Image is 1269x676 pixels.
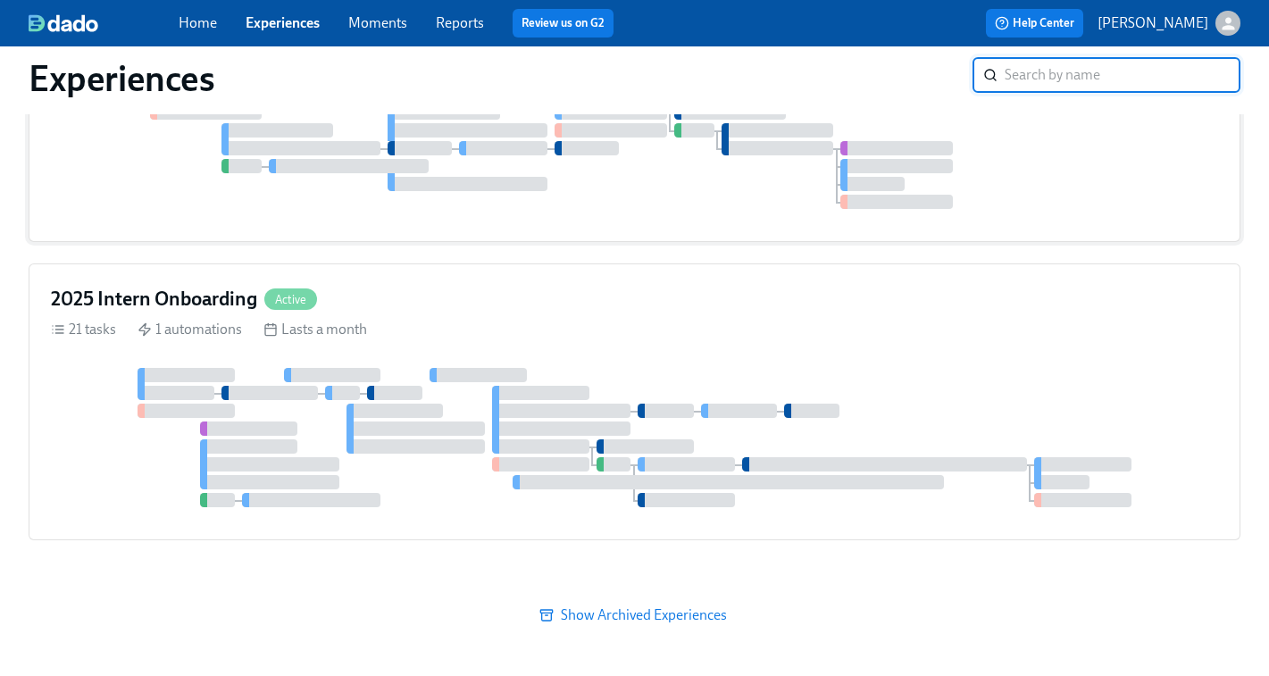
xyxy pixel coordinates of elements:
[986,9,1083,38] button: Help Center
[138,320,242,339] div: 1 automations
[246,14,320,31] a: Experiences
[29,14,98,32] img: dado
[436,14,484,31] a: Reports
[1005,57,1240,93] input: Search by name
[1098,11,1240,36] button: [PERSON_NAME]
[51,286,257,313] h4: 2025 Intern Onboarding
[29,57,215,100] h1: Experiences
[264,293,317,306] span: Active
[29,14,179,32] a: dado
[522,14,605,32] a: Review us on G2
[348,14,407,31] a: Moments
[29,597,1240,633] button: Show Archived Experiences
[263,320,367,339] div: Lasts a month
[29,263,1240,540] a: 2025 Intern OnboardingActive21 tasks 1 automations Lasts a month
[1098,13,1208,33] p: [PERSON_NAME]
[995,14,1074,32] span: Help Center
[513,9,614,38] button: Review us on G2
[41,606,1228,624] span: Show Archived Experiences
[51,320,116,339] div: 21 tasks
[179,14,217,31] a: Home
